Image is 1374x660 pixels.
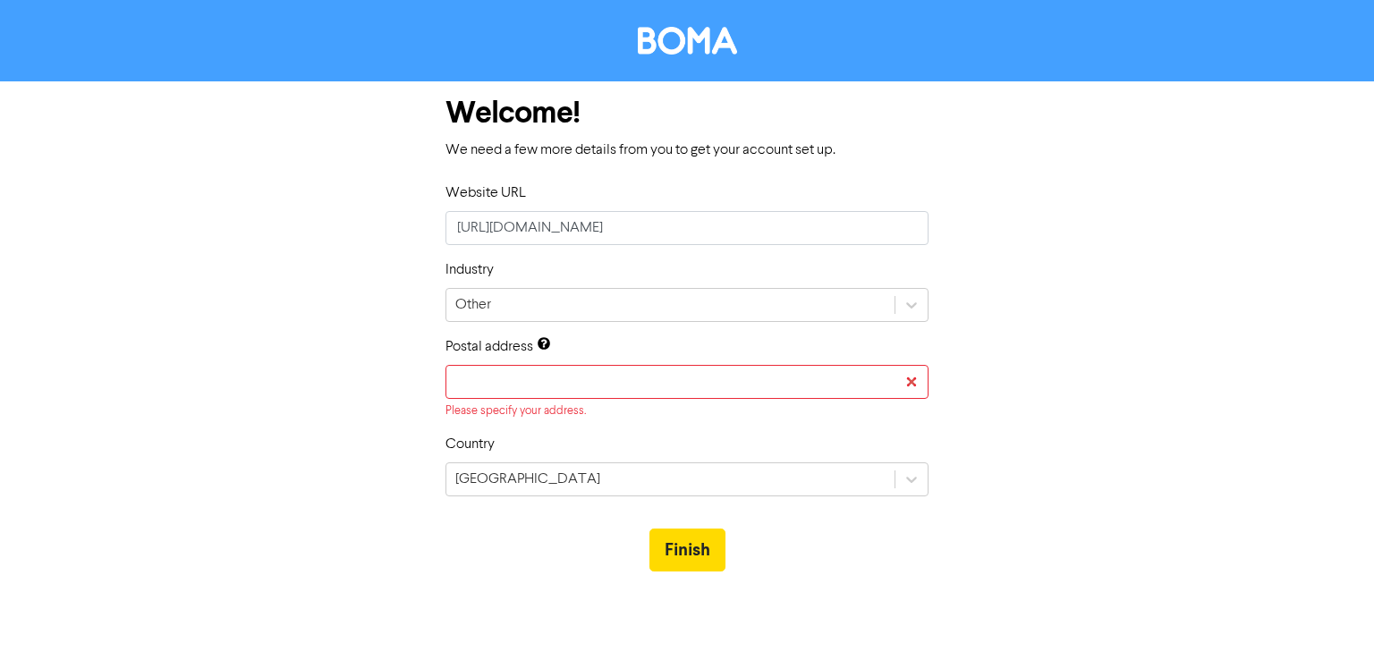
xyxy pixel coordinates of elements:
label: Industry [445,259,494,281]
div: [GEOGRAPHIC_DATA] [455,469,600,490]
h1: Welcome! [445,96,929,132]
div: Keywords by Traffic [198,106,301,117]
button: Finish [649,529,725,571]
label: Country [445,434,495,455]
label: Postal address [445,336,533,358]
label: Website URL [445,182,526,204]
p: We need a few more details from you to get your account set up. [445,140,929,161]
img: tab_domain_overview_orange.svg [48,104,63,118]
div: Domain: [DOMAIN_NAME] [47,47,197,61]
iframe: Chat Widget [1285,574,1374,660]
div: Domain Overview [68,106,160,117]
img: tab_keywords_by_traffic_grey.svg [178,104,192,118]
div: Please specify your address. [445,402,929,419]
div: Other [455,294,491,316]
img: BOMA Logo [638,27,737,55]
